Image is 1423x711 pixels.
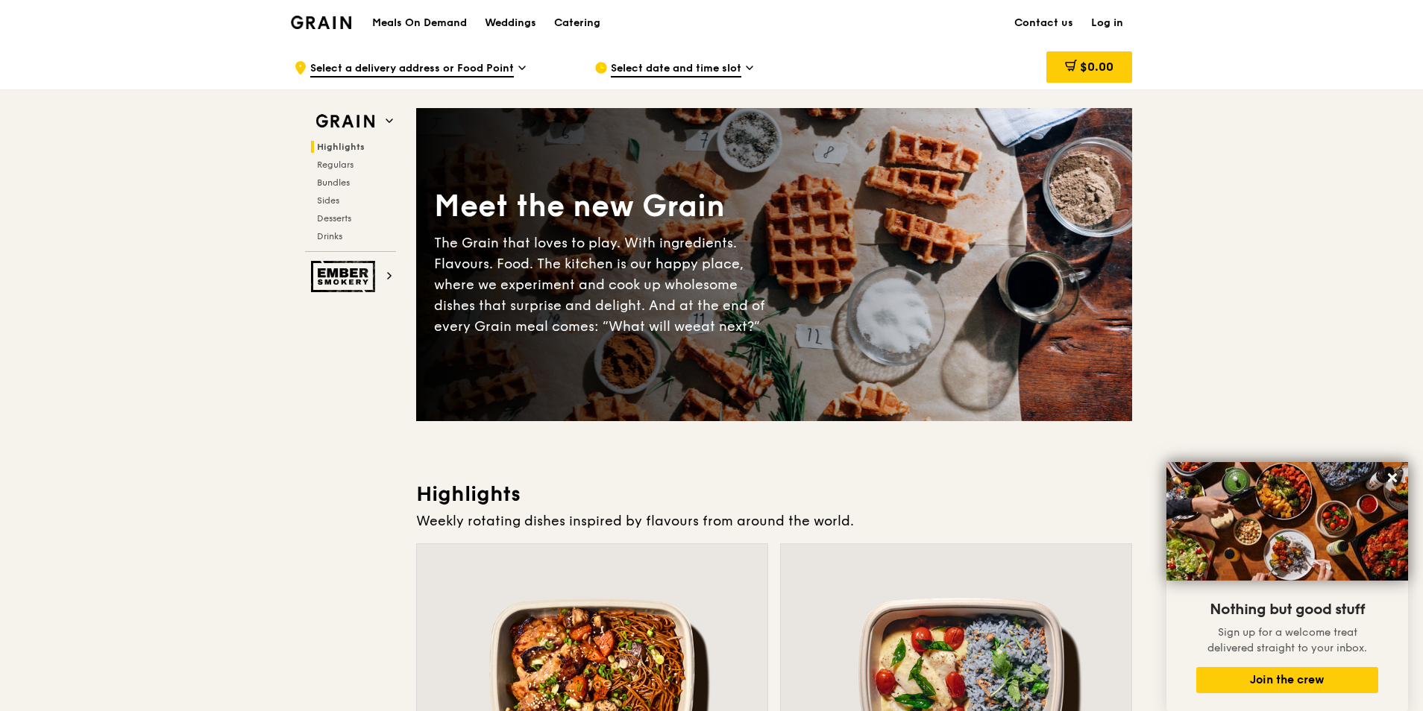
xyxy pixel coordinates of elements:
span: eat next?” [693,318,760,335]
a: Catering [545,1,609,45]
span: $0.00 [1080,60,1113,74]
div: Meet the new Grain [434,186,774,227]
div: Weekly rotating dishes inspired by flavours from around the world. [416,511,1132,531]
span: Select date and time slot [611,61,741,78]
span: Highlights [317,142,365,152]
img: DSC07876-Edit02-Large.jpeg [1166,462,1408,581]
img: Ember Smokery web logo [311,261,380,292]
span: Bundles [317,177,350,188]
span: Nothing but good stuff [1210,601,1365,619]
a: Weddings [476,1,545,45]
button: Join the crew [1196,667,1378,693]
button: Close [1380,466,1404,490]
span: Sides [317,195,339,206]
span: Drinks [317,231,342,241]
span: Regulars [317,159,354,170]
div: Catering [554,1,600,45]
h3: Highlights [416,481,1132,508]
img: Grain web logo [311,108,380,135]
div: Weddings [485,1,536,45]
span: Desserts [317,213,351,224]
div: The Grain that loves to play. With ingredients. Flavours. Food. The kitchen is our happy place, w... [434,233,774,337]
h1: Meals On Demand [372,16,467,31]
a: Log in [1082,1,1132,45]
span: Sign up for a welcome treat delivered straight to your inbox. [1207,626,1367,654]
a: Contact us [1005,1,1082,45]
img: Grain [291,16,351,29]
span: Select a delivery address or Food Point [310,61,514,78]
